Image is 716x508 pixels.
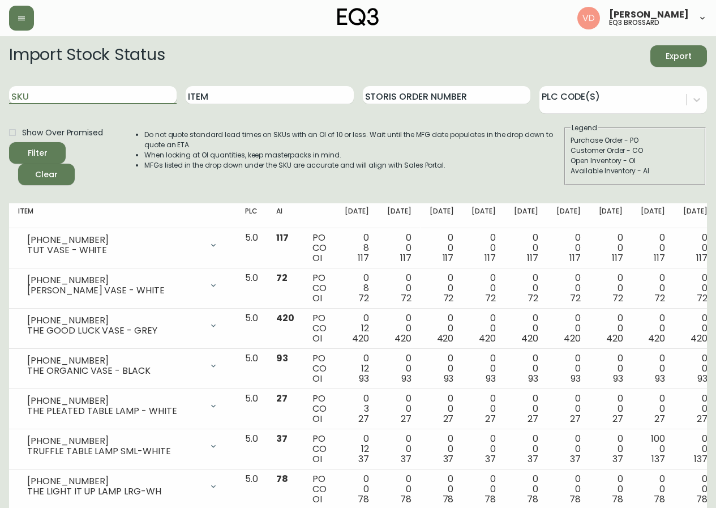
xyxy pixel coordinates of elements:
[599,474,623,505] div: 0 0
[401,412,411,425] span: 27
[514,273,538,304] div: 0 0
[444,372,454,385] span: 93
[683,313,708,344] div: 0 0
[430,233,454,263] div: 0 0
[18,474,227,499] div: [PHONE_NUMBER]THE LIGHT IT UP LAMP LRG-WH
[345,434,369,464] div: 0 12
[336,203,378,228] th: [DATE]
[556,313,581,344] div: 0 0
[276,231,289,244] span: 117
[401,292,411,305] span: 72
[577,7,600,29] img: 34cbe8de67806989076631741e6a7c6b
[521,332,538,345] span: 420
[359,372,369,385] span: 93
[569,251,581,264] span: 117
[599,434,623,464] div: 0 0
[654,251,665,264] span: 117
[655,372,665,385] span: 93
[312,394,327,424] div: PO CO
[697,412,708,425] span: 27
[691,332,708,345] span: 420
[570,292,581,305] span: 72
[612,452,623,466] span: 37
[358,251,369,264] span: 117
[276,432,288,445] span: 37
[345,474,369,505] div: 0 0
[312,273,327,304] div: PO CO
[556,233,581,263] div: 0 0
[462,203,505,228] th: [DATE]
[358,493,369,506] span: 78
[696,493,708,506] span: 78
[358,452,369,466] span: 37
[471,474,496,505] div: 0 0
[9,203,236,228] th: Item
[514,474,538,505] div: 0 0
[683,353,708,384] div: 0 0
[632,203,674,228] th: [DATE]
[696,251,708,264] span: 117
[437,332,454,345] span: 420
[27,486,202,497] div: THE LIGHT IT UP LAMP LRG-WH
[27,436,202,446] div: [PHONE_NUMBER]
[612,412,623,425] span: 27
[27,326,202,336] div: THE GOOD LUCK VASE - GREY
[479,332,496,345] span: 420
[571,166,700,176] div: Available Inventory - AI
[556,394,581,424] div: 0 0
[345,394,369,424] div: 0 3
[514,353,538,384] div: 0 0
[22,127,103,139] span: Show Over Promised
[485,292,496,305] span: 72
[648,332,665,345] span: 420
[485,493,496,506] span: 78
[471,273,496,304] div: 0 0
[18,233,227,258] div: [PHONE_NUMBER]TUT VASE - WHITE
[345,353,369,384] div: 0 12
[421,203,463,228] th: [DATE]
[654,292,665,305] span: 72
[312,493,322,506] span: OI
[312,233,327,263] div: PO CO
[27,356,202,366] div: [PHONE_NUMBER]
[18,434,227,459] div: [PHONE_NUMBER]TRUFFLE TABLE LAMP SML-WHITE
[236,429,267,469] td: 5.0
[358,292,369,305] span: 72
[571,146,700,156] div: Customer Order - CO
[694,452,708,466] span: 137
[18,353,227,378] div: [PHONE_NUMBER]THE ORGANIC VASE - BLACK
[18,394,227,419] div: [PHONE_NUMBER]THE PLEATED TABLE LAMP - WHITE
[471,394,496,424] div: 0 0
[312,292,322,305] span: OI
[27,315,202,326] div: [PHONE_NUMBER]
[236,389,267,429] td: 5.0
[485,452,496,466] span: 37
[599,233,623,263] div: 0 0
[570,412,581,425] span: 27
[236,349,267,389] td: 5.0
[599,273,623,304] div: 0 0
[18,313,227,338] div: [PHONE_NUMBER]THE GOOD LUCK VASE - GREY
[471,233,496,263] div: 0 0
[312,372,322,385] span: OI
[312,474,327,505] div: PO CO
[606,332,623,345] span: 420
[27,285,202,296] div: [PERSON_NAME] VASE - WHITE
[443,493,454,506] span: 78
[345,273,369,304] div: 0 8
[609,10,689,19] span: [PERSON_NAME]
[599,313,623,344] div: 0 0
[514,313,538,344] div: 0 0
[27,275,202,285] div: [PHONE_NUMBER]
[697,292,708,305] span: 72
[401,372,411,385] span: 93
[387,394,411,424] div: 0 0
[312,434,327,464] div: PO CO
[471,434,496,464] div: 0 0
[443,412,454,425] span: 27
[18,164,75,185] button: Clear
[471,313,496,344] div: 0 0
[28,146,48,160] div: Filter
[527,251,538,264] span: 117
[443,292,454,305] span: 72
